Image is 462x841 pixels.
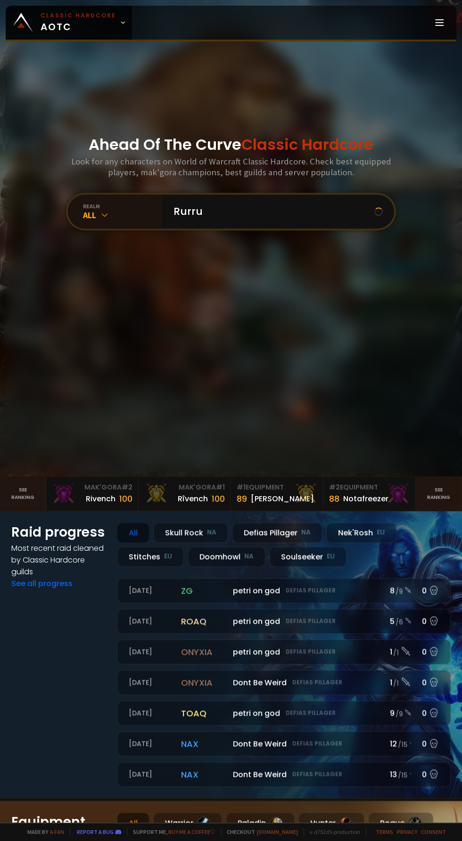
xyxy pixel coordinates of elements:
div: Defias Pillager [232,523,322,543]
h3: Look for any characters on World of Warcraft Classic Hardcore. Check best equipped players, mak'g... [69,156,393,178]
a: Classic HardcoreAOTC [6,6,132,40]
a: Buy me a coffee [168,828,215,835]
small: EU [164,552,172,561]
span: # 2 [122,482,132,492]
span: Classic Hardcore [241,134,373,155]
a: [DATE]onyxiaDont Be WeirdDefias Pillager1 /10 [117,670,451,695]
div: Rîvench [178,493,208,505]
div: All [117,523,149,543]
a: #2Equipment88Notafreezer [323,477,416,511]
a: Terms [376,828,393,835]
div: Stitches [117,547,184,567]
span: Support me, [127,828,215,835]
a: Report a bug [77,828,114,835]
small: EU [377,528,385,537]
div: All [83,210,162,220]
h1: Raid progress [11,523,106,542]
a: See all progress [11,578,73,589]
div: 88 [329,492,339,505]
div: [PERSON_NAME] [251,493,314,505]
a: [DOMAIN_NAME] [257,828,298,835]
a: a fan [50,828,64,835]
a: #1Equipment89[PERSON_NAME] [231,477,323,511]
a: [DATE]naxDont Be WeirdDefias Pillager13 /150 [117,762,451,787]
span: # 1 [216,482,225,492]
small: NA [244,552,254,561]
span: # 1 [237,482,246,492]
a: [DATE]toaqpetri on godDefias Pillager9 /90 [117,701,451,726]
h4: Most recent raid cleaned by Classic Hardcore guilds [11,542,106,578]
a: Mak'Gora#1Rîvench100 [139,477,231,511]
span: Made by [22,828,64,835]
div: Paladin [226,812,295,834]
a: Mak'Gora#2Rivench100 [46,477,139,511]
div: realm [83,203,162,210]
div: Nek'Rosh [326,523,396,543]
input: Search a character... [168,195,374,229]
div: Mak'Gora [52,482,132,492]
small: NA [207,528,216,537]
div: Rogue [368,812,433,834]
div: 100 [212,492,225,505]
div: Soulseeker [269,547,346,567]
small: NA [301,528,311,537]
h1: Ahead Of The Curve [89,133,373,156]
div: 89 [237,492,247,505]
div: Skull Rock [153,523,228,543]
div: 100 [119,492,132,505]
a: Privacy [397,828,417,835]
small: Classic Hardcore [41,11,116,20]
div: Equipment [329,482,410,492]
div: All [117,812,149,834]
span: v. d752d5 - production [304,828,360,835]
small: EU [327,552,335,561]
a: Consent [421,828,446,835]
div: Doomhowl [188,547,265,567]
span: # 2 [329,482,340,492]
div: Notafreezer [343,493,388,505]
div: Warrior [153,812,222,834]
a: [DATE]roaqpetri on godDefias Pillager5 /60 [117,609,451,634]
span: AOTC [41,11,116,34]
a: Seeranking [416,477,462,511]
a: [DATE]naxDont Be WeirdDefias Pillager12 /150 [117,731,451,756]
a: [DATE]onyxiapetri on godDefias Pillager1 /10 [117,639,451,664]
div: Rivench [86,493,115,505]
a: [DATE]zgpetri on godDefias Pillager8 /90 [117,578,451,603]
div: Hunter [298,812,364,834]
div: Mak'Gora [144,482,225,492]
div: Equipment [237,482,317,492]
span: Checkout [221,828,298,835]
